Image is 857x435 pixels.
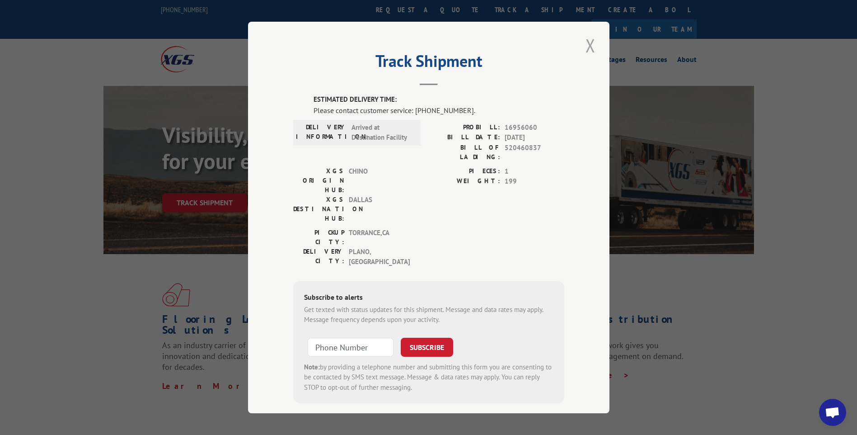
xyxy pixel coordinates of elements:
[349,166,410,195] span: CHINO
[293,228,344,247] label: PICKUP CITY:
[296,123,347,143] label: DELIVERY INFORMATION:
[429,143,500,162] label: BILL OF LADING:
[349,247,410,267] span: PLANO , [GEOGRAPHIC_DATA]
[314,95,564,105] label: ESTIMATED DELIVERY TIME:
[293,195,344,223] label: XGS DESTINATION HUB:
[429,132,500,143] label: BILL DATE:
[351,123,412,143] span: Arrived at Destination Facility
[429,123,500,133] label: PROBILL:
[304,362,553,393] div: by providing a telephone number and submitting this form you are consenting to be contacted by SM...
[505,176,564,187] span: 199
[293,166,344,195] label: XGS ORIGIN HUB:
[505,123,564,133] span: 16956060
[349,228,410,247] span: TORRANCE , CA
[304,292,553,305] div: Subscribe to alerts
[293,55,564,72] h2: Track Shipment
[304,363,320,371] strong: Note:
[401,338,453,357] button: SUBSCRIBE
[308,338,393,357] input: Phone Number
[429,166,500,177] label: PIECES:
[505,143,564,162] span: 520460837
[583,33,598,58] button: Close modal
[314,105,564,116] div: Please contact customer service: [PHONE_NUMBER].
[819,399,846,426] a: Open chat
[304,305,553,325] div: Get texted with status updates for this shipment. Message and data rates may apply. Message frequ...
[349,195,410,223] span: DALLAS
[293,247,344,267] label: DELIVERY CITY:
[505,166,564,177] span: 1
[505,132,564,143] span: [DATE]
[429,176,500,187] label: WEIGHT:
